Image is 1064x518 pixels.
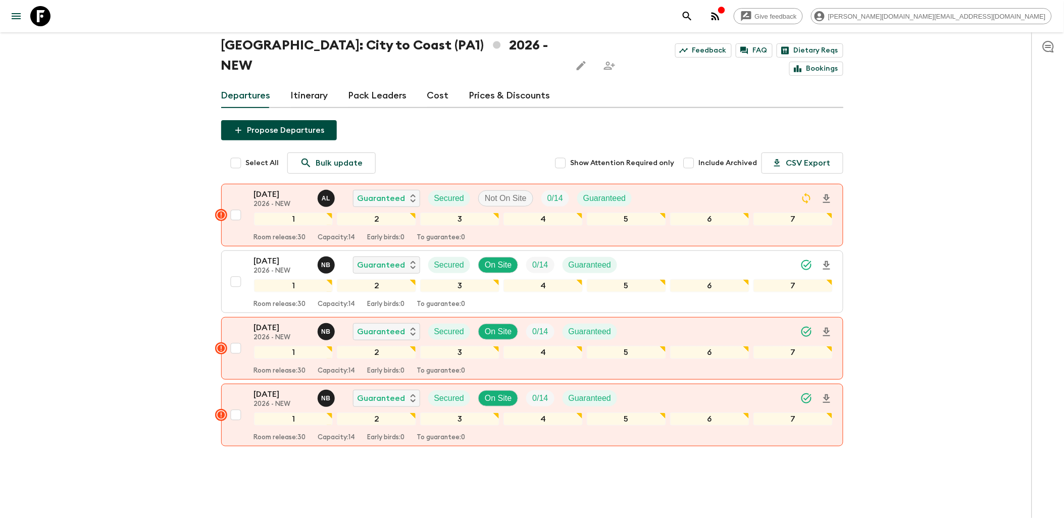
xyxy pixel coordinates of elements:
p: Early birds: 0 [368,367,405,375]
span: Nafise Blake [318,326,337,334]
div: 1 [254,346,333,359]
p: [DATE] [254,188,310,200]
p: Guaranteed [358,192,406,204]
p: Secured [434,392,465,404]
p: [DATE] [254,255,310,267]
p: Guaranteed [569,326,612,338]
div: Secured [428,190,471,206]
p: 2026 - NEW [254,267,310,275]
p: A L [322,194,330,202]
p: Capacity: 14 [318,234,356,242]
span: Show Attention Required only [571,158,675,168]
svg: Sync Required - Changes detected [800,192,813,204]
span: Include Archived [699,158,757,168]
button: Propose Departures [221,120,337,140]
svg: Download Onboarding [821,393,833,405]
p: Room release: 30 [254,234,306,242]
div: On Site [478,257,518,273]
button: NB [318,256,337,274]
div: Not On Site [478,190,533,206]
div: 6 [670,346,749,359]
span: [PERSON_NAME][DOMAIN_NAME][EMAIL_ADDRESS][DOMAIN_NAME] [823,13,1051,20]
p: Early birds: 0 [368,434,405,442]
p: Capacity: 14 [318,367,356,375]
div: 2 [337,213,416,226]
a: Prices & Discounts [469,84,550,108]
button: [DATE]2026 - NEWNafise BlakeGuaranteedSecuredOn SiteTrip FillGuaranteed1234567Room release:30Capa... [221,384,843,446]
p: Room release: 30 [254,434,306,442]
p: Room release: 30 [254,367,306,375]
p: To guarantee: 0 [417,367,466,375]
p: Guaranteed [358,259,406,271]
button: menu [6,6,26,26]
p: 0 / 14 [547,192,563,204]
p: Capacity: 14 [318,300,356,308]
svg: Download Onboarding [821,193,833,205]
div: 5 [587,412,666,426]
div: 2 [337,346,416,359]
a: FAQ [736,43,773,58]
p: 0 / 14 [532,326,548,338]
div: 5 [587,279,666,292]
p: Guaranteed [569,259,612,271]
span: Give feedback [749,13,802,20]
div: Trip Fill [526,390,554,406]
p: Room release: 30 [254,300,306,308]
div: 4 [503,279,583,292]
a: Dietary Reqs [777,43,843,58]
div: Secured [428,324,471,340]
div: On Site [478,390,518,406]
p: 0 / 14 [532,392,548,404]
div: Trip Fill [541,190,569,206]
p: Early birds: 0 [368,234,405,242]
span: Select All [246,158,279,168]
p: Secured [434,192,465,204]
svg: Download Onboarding [821,260,833,272]
a: Cost [427,84,449,108]
p: Early birds: 0 [368,300,405,308]
div: Secured [428,257,471,273]
p: Guaranteed [358,392,406,404]
svg: Synced Successfully [800,259,813,271]
div: 7 [753,412,833,426]
a: Feedback [675,43,732,58]
p: On Site [485,259,512,271]
svg: Synced Successfully [800,326,813,338]
div: 4 [503,213,583,226]
p: Secured [434,326,465,338]
div: 7 [753,213,833,226]
div: 3 [420,412,499,426]
div: 1 [254,412,333,426]
button: [DATE]2026 - NEWNafise BlakeGuaranteedSecuredOn SiteTrip FillGuaranteed1234567Room release:30Capa... [221,250,843,313]
p: N B [321,261,331,269]
a: Give feedback [734,8,803,24]
p: To guarantee: 0 [417,234,466,242]
p: [DATE] [254,388,310,400]
p: Guaranteed [358,326,406,338]
p: N B [321,394,331,402]
div: 7 [753,346,833,359]
a: Bulk update [287,152,376,174]
span: Share this itinerary [599,56,620,76]
p: 2026 - NEW [254,400,310,408]
p: On Site [485,326,512,338]
div: 1 [254,213,333,226]
div: 5 [587,346,666,359]
svg: Synced Successfully [800,392,813,404]
button: NB [318,323,337,340]
p: 2026 - NEW [254,334,310,342]
div: 2 [337,279,416,292]
p: Not On Site [485,192,527,204]
p: N B [321,328,331,336]
p: To guarantee: 0 [417,300,466,308]
span: Abdiel Luis [318,193,337,201]
a: Bookings [789,62,843,76]
p: Guaranteed [569,392,612,404]
a: Pack Leaders [348,84,407,108]
p: Secured [434,259,465,271]
button: search adventures [677,6,697,26]
div: 3 [420,279,499,292]
p: Capacity: 14 [318,434,356,442]
div: 4 [503,412,583,426]
div: Trip Fill [526,257,554,273]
